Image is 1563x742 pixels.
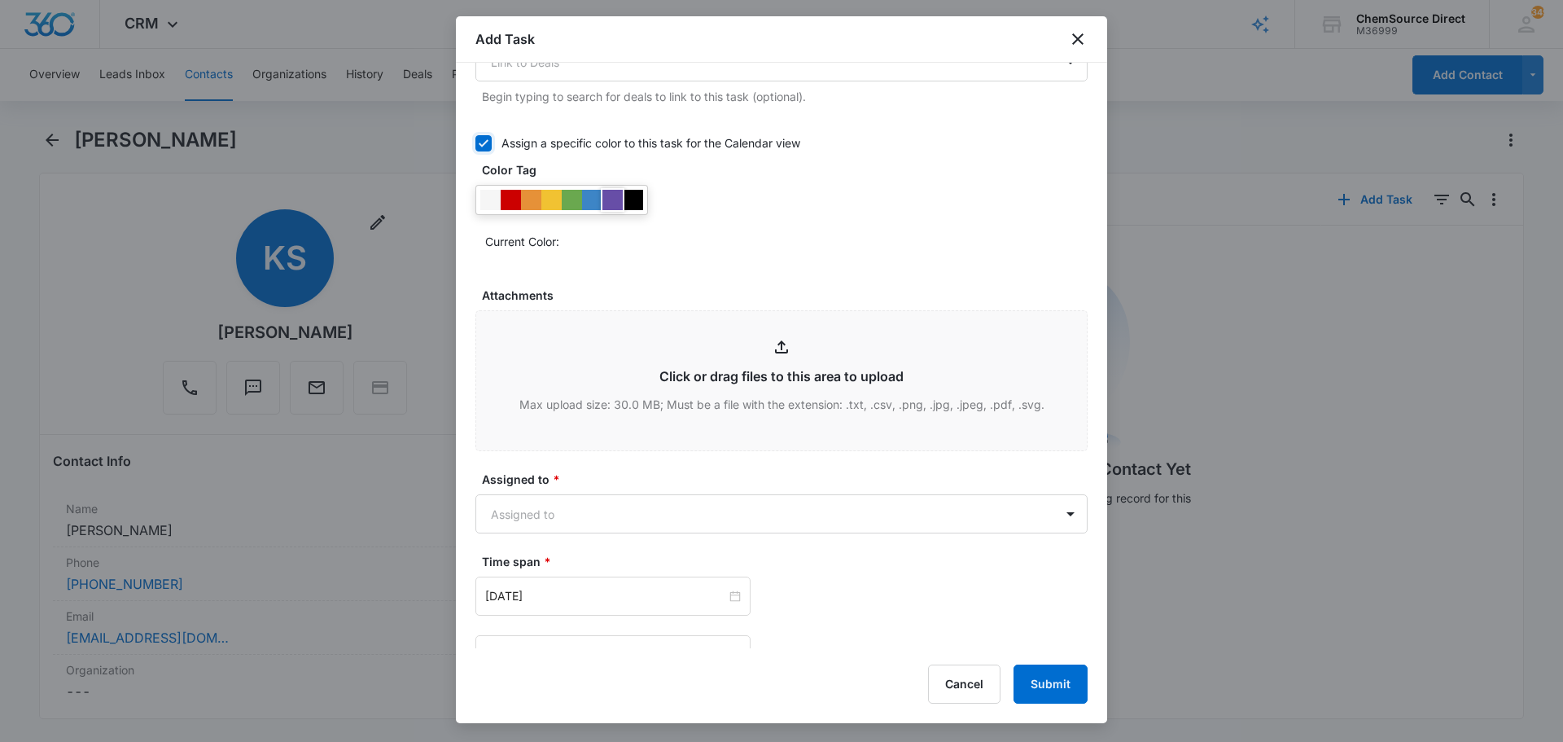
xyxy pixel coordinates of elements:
div: #000000 [623,190,643,210]
div: #3d85c6 [582,190,602,210]
div: #F6F6F6 [480,190,501,210]
p: Begin typing to search for deals to link to this task (optional). [482,88,1088,105]
label: Color Tag [482,161,1094,178]
input: Jul 17, 2025 [485,587,726,605]
div: #e69138 [521,190,541,210]
label: Time span [482,553,1094,570]
button: Cancel [928,665,1000,704]
label: Attachments [482,287,1094,304]
h1: Add Task [475,29,535,49]
button: Submit [1014,665,1088,704]
div: #674ea7 [602,190,623,210]
label: Assigned to [482,471,1094,488]
div: #CC0000 [501,190,521,210]
p: Current Color: [485,233,559,250]
input: Jul 17, 2025 [485,646,726,664]
label: Assign a specific color to this task for the Calendar view [475,134,1088,151]
button: close [1068,29,1088,49]
div: #f1c232 [541,190,562,210]
div: #6aa84f [562,190,582,210]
